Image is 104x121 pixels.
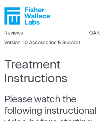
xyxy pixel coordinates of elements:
[4,39,80,46] a: Version 1.0 Accessories & Support
[89,29,100,37] a: OAK
[4,58,100,86] h1: Treatment Instructions
[4,7,50,25] a: Fisher Wallace
[4,29,23,37] a: Reviews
